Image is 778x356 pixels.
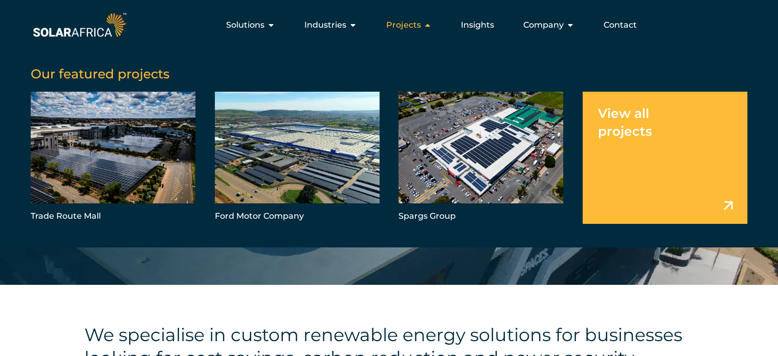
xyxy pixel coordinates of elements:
[523,19,564,31] span: Company
[461,19,494,31] a: Insights
[386,19,421,31] span: Projects
[128,15,645,35] nav: Menu
[31,92,195,224] a: Trade Route Mall
[604,19,637,31] a: Contact
[583,92,747,224] a: View all projects
[304,19,346,31] span: Industries
[31,66,747,81] h5: Our featured projects
[128,15,645,35] div: Menu Toggle
[226,19,264,31] span: Solutions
